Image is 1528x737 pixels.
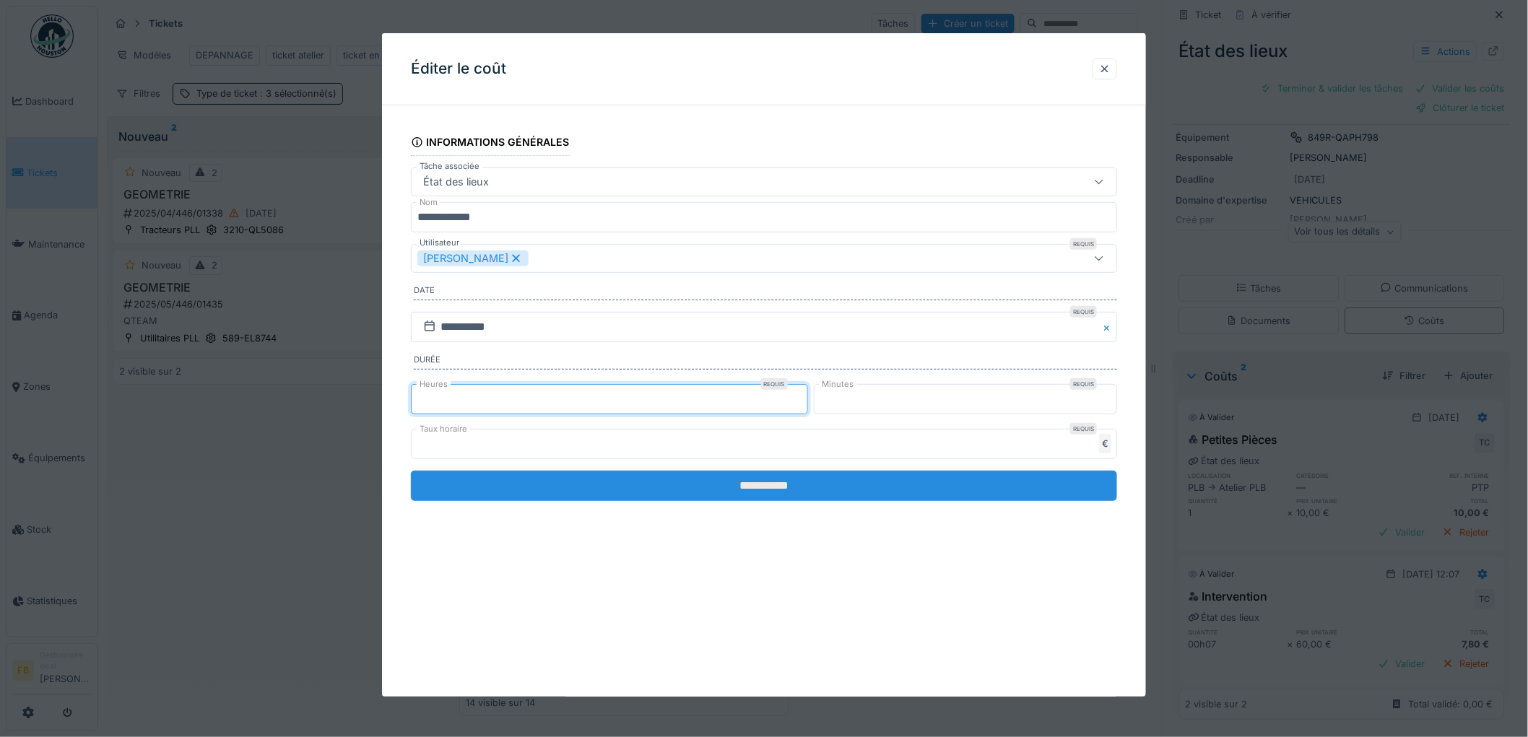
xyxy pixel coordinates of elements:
[417,378,451,391] label: Heures
[417,160,482,173] label: Tâche associée
[1070,238,1097,250] div: Requis
[820,378,857,391] label: Minutes
[1070,378,1097,390] div: Requis
[417,237,462,249] label: Utilisateur
[417,174,495,190] div: État des lieux
[1101,312,1117,342] button: Close
[417,250,529,266] div: [PERSON_NAME]
[417,423,470,435] label: Taux horaire
[411,60,506,78] h3: Éditer le coût
[1099,434,1111,453] div: €
[414,354,1117,370] label: Durée
[417,196,440,209] label: Nom
[1070,423,1097,435] div: Requis
[761,378,788,390] div: Requis
[414,284,1117,300] label: Date
[411,131,570,156] div: Informations générales
[1070,306,1097,318] div: Requis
